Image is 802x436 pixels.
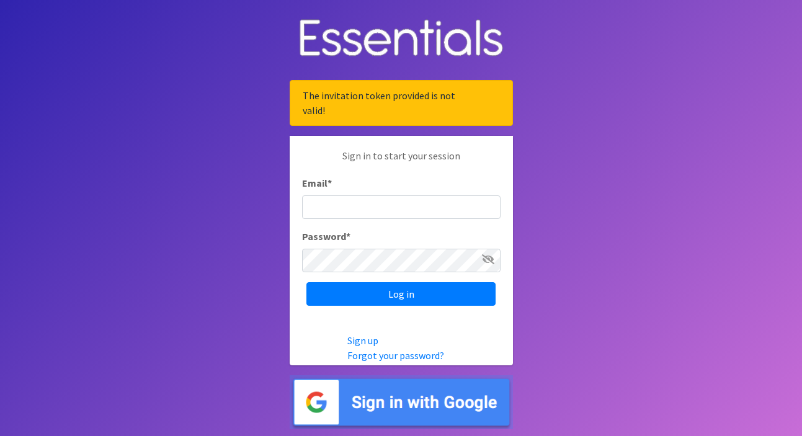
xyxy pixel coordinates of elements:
[290,80,513,126] div: The invitation token provided is not valid!
[290,7,513,71] img: Human Essentials
[302,229,350,244] label: Password
[327,177,332,189] abbr: required
[306,282,496,306] input: Log in
[302,176,332,190] label: Email
[347,334,378,347] a: Sign up
[347,349,444,362] a: Forgot your password?
[346,230,350,242] abbr: required
[290,375,513,429] img: Sign in with Google
[302,148,501,176] p: Sign in to start your session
